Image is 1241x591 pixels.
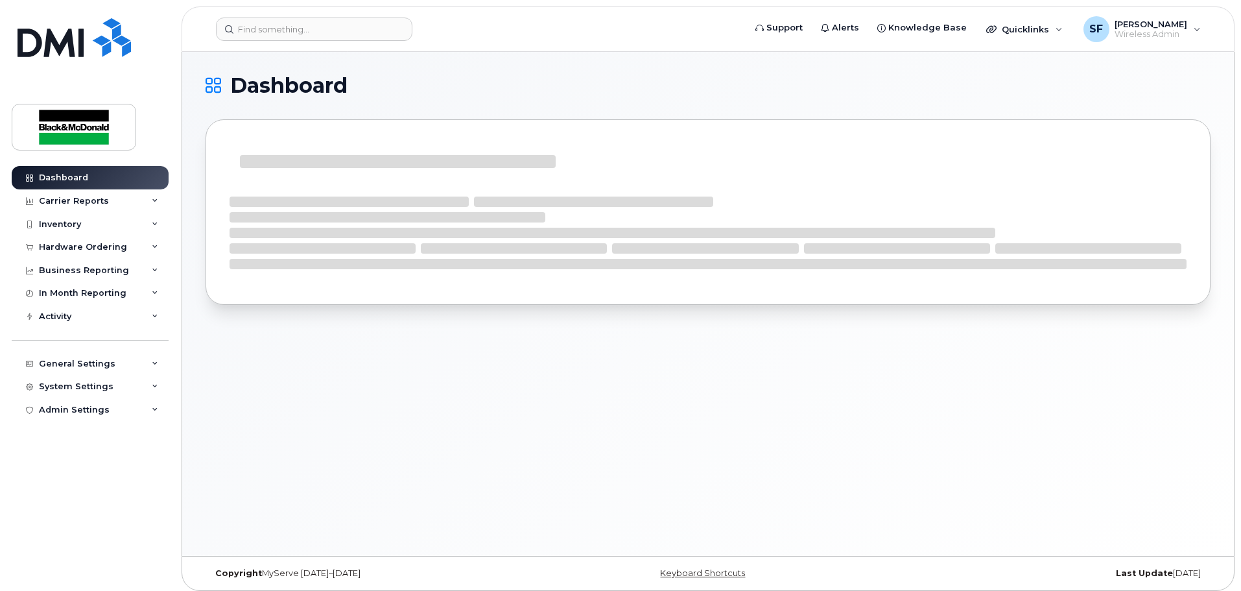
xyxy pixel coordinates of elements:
div: [DATE] [875,568,1211,579]
span: Dashboard [230,76,348,95]
div: MyServe [DATE]–[DATE] [206,568,541,579]
strong: Copyright [215,568,262,578]
strong: Last Update [1116,568,1173,578]
a: Keyboard Shortcuts [660,568,745,578]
